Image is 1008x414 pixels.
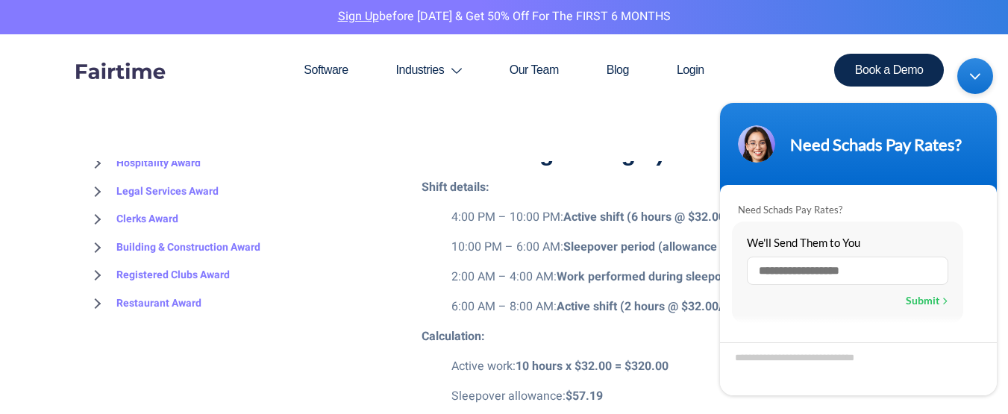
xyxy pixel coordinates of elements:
iframe: SalesIQ Chatwindow [713,51,1004,403]
a: Hospitality Award [87,149,201,178]
p: 10:00 PM – 6:00 AM: [451,238,922,257]
strong: 10 hours x $32.00 = $320.00 [516,357,669,375]
a: Restaurant Award [87,289,201,318]
p: 2:00 AM – 4:00 AM: [451,268,922,287]
a: Industries [372,34,486,106]
a: Software [280,34,372,106]
a: Clerks Award [87,205,178,233]
strong: $57.19 [566,387,603,405]
a: Blog [583,34,653,106]
a: Registered Clubs Award [87,261,230,289]
p: 6:00 AM – 8:00 AM: [451,298,922,317]
a: Our Team [486,34,583,106]
p: Active work: [451,357,922,377]
a: Legal Services Award [87,178,219,206]
strong: Calculation: [422,327,485,345]
p: 4:00 PM – 10:00 PM: [451,208,922,228]
strong: Active shift (6 hours @ $32.00/hour) [563,208,759,226]
p: Sleepover allowance: [451,387,922,407]
a: Login [653,34,728,106]
strong: Sleepover period (allowance applies) [563,238,763,256]
strong: Active shift (2 hours @ $32.00/hour) [557,298,752,316]
strong: Work performed during sleepover (2 hours @ $32.00/hour) [557,268,874,286]
a: Sign Up [338,7,379,25]
a: Building & Construction Award [87,233,260,262]
p: before [DATE] & Get 50% Off for the FIRST 6 MONTHS [11,7,997,27]
strong: Shift details: [422,178,489,196]
strong: Scenario 2: Sleepover with Disturbance (2 Hours of Work During the Night) [392,110,910,165]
